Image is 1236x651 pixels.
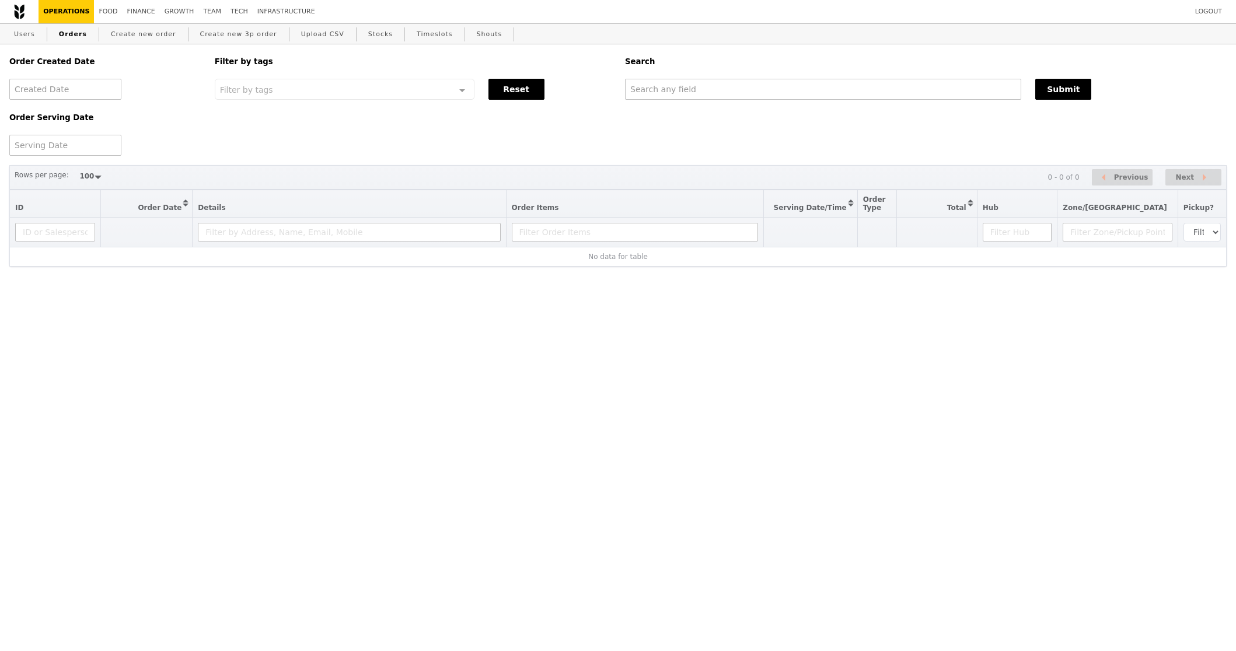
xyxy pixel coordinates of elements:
[15,253,1221,261] div: No data for table
[14,4,25,19] img: Grain logo
[1035,79,1091,100] button: Submit
[54,24,92,45] a: Orders
[412,24,457,45] a: Timeslots
[9,79,121,100] input: Created Date
[15,204,23,212] span: ID
[15,223,95,242] input: ID or Salesperson name
[195,24,282,45] a: Create new 3p order
[625,79,1021,100] input: Search any field
[364,24,397,45] a: Stocks
[9,57,201,66] h5: Order Created Date
[472,24,507,45] a: Shouts
[106,24,181,45] a: Create new order
[198,223,500,242] input: Filter by Address, Name, Email, Mobile
[296,24,349,45] a: Upload CSV
[15,169,69,181] label: Rows per page:
[983,204,998,212] span: Hub
[1165,169,1221,186] button: Next
[215,57,611,66] h5: Filter by tags
[9,24,40,45] a: Users
[512,223,759,242] input: Filter Order Items
[983,223,1052,242] input: Filter Hub
[1048,173,1079,181] div: 0 - 0 of 0
[1063,204,1167,212] span: Zone/[GEOGRAPHIC_DATA]
[512,204,559,212] span: Order Items
[9,135,121,156] input: Serving Date
[625,57,1227,66] h5: Search
[1092,169,1153,186] button: Previous
[1183,204,1214,212] span: Pickup?
[863,195,886,212] span: Order Type
[488,79,544,100] button: Reset
[1114,170,1148,184] span: Previous
[220,84,273,94] span: Filter by tags
[9,113,201,122] h5: Order Serving Date
[198,204,225,212] span: Details
[1175,170,1194,184] span: Next
[1063,223,1172,242] input: Filter Zone/Pickup Point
